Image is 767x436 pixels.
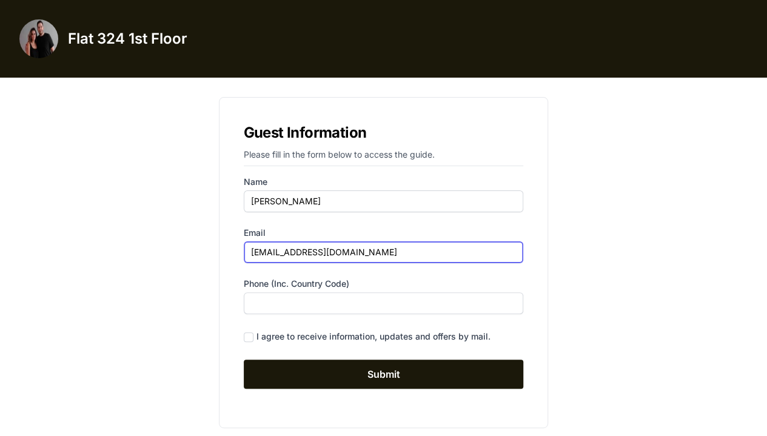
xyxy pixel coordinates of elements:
[244,360,524,389] input: Submit
[244,176,524,188] label: Name
[19,19,58,58] img: fyg012wjad9tg46yi4q0sdrdjd51
[244,122,524,144] h1: Guest Information
[256,330,491,343] div: I agree to receive information, updates and offers by mail.
[68,29,187,49] h3: Flat 324 1st Floor
[244,149,524,166] p: Please fill in the form below to access the guide.
[19,19,187,58] a: Flat 324 1st Floor
[244,278,524,290] label: Phone (inc. country code)
[244,227,524,239] label: Email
